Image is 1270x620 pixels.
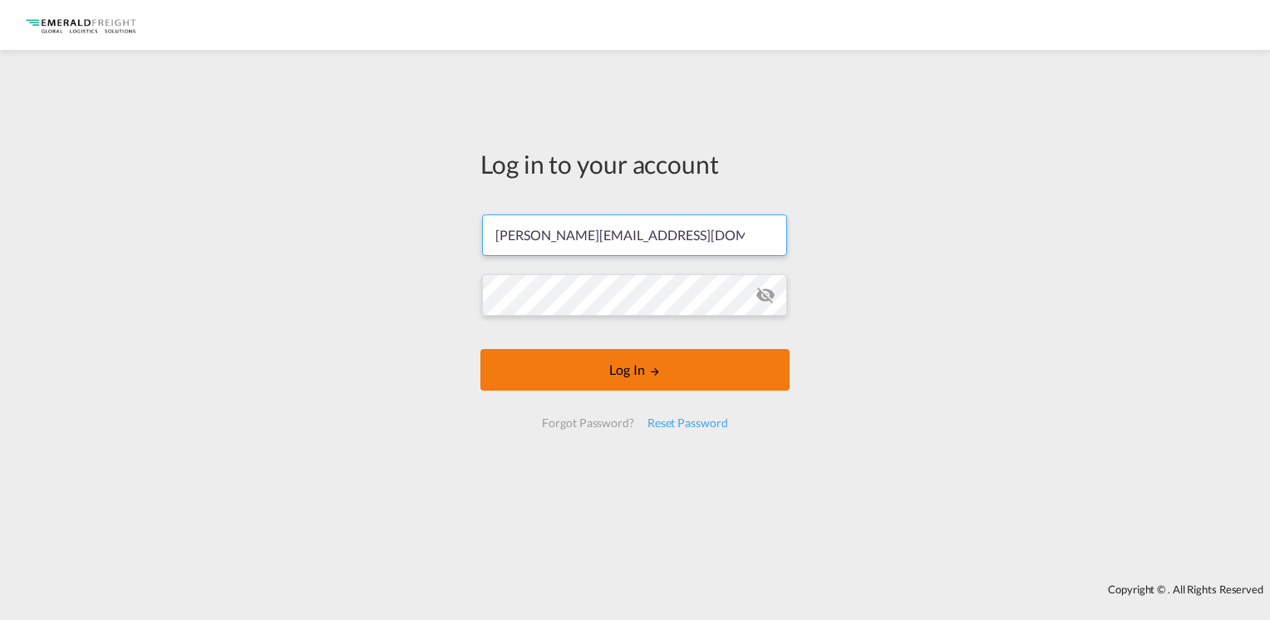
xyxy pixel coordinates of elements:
[482,214,787,256] input: Enter email/phone number
[641,408,735,438] div: Reset Password
[25,7,137,44] img: c4318bc049f311eda2ff698fe6a37287.png
[535,408,640,438] div: Forgot Password?
[480,349,790,391] button: LOGIN
[756,285,775,305] md-icon: icon-eye-off
[480,146,790,181] div: Log in to your account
